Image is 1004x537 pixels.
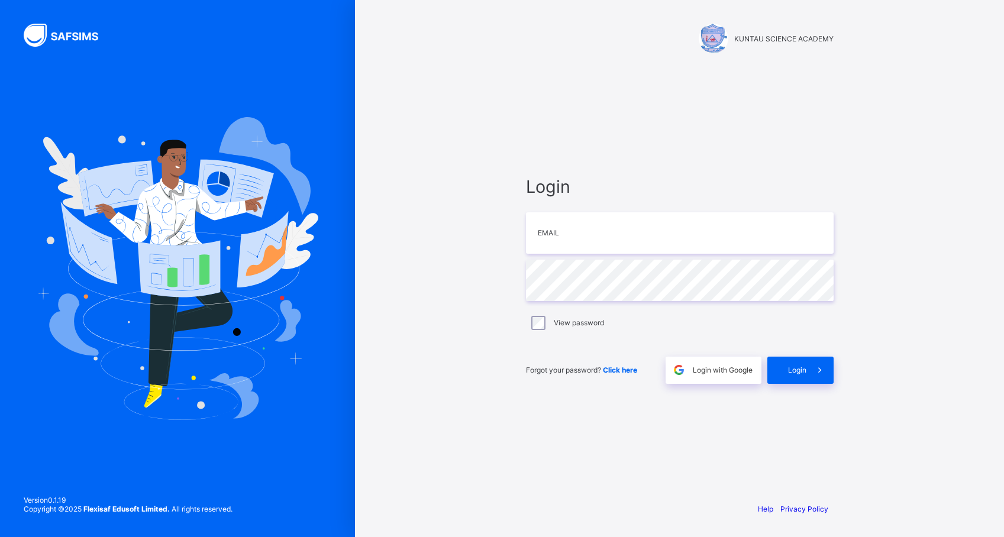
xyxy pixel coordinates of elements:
span: Login [526,176,834,197]
img: Hero Image [37,117,318,420]
a: Help [758,504,773,513]
span: Version 0.1.19 [24,496,233,504]
span: Copyright © 2025 All rights reserved. [24,504,233,513]
img: SAFSIMS Logo [24,24,112,47]
span: KUNTAU SCIENCE ACADEMY [734,34,834,43]
span: Login [788,365,806,374]
span: Login with Google [693,365,753,374]
img: google.396cfc9801f0270233282035f929180a.svg [672,363,686,377]
label: View password [554,318,604,327]
a: Click here [603,365,637,374]
a: Privacy Policy [780,504,828,513]
strong: Flexisaf Edusoft Limited. [83,504,170,513]
span: Forgot your password? [526,365,637,374]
